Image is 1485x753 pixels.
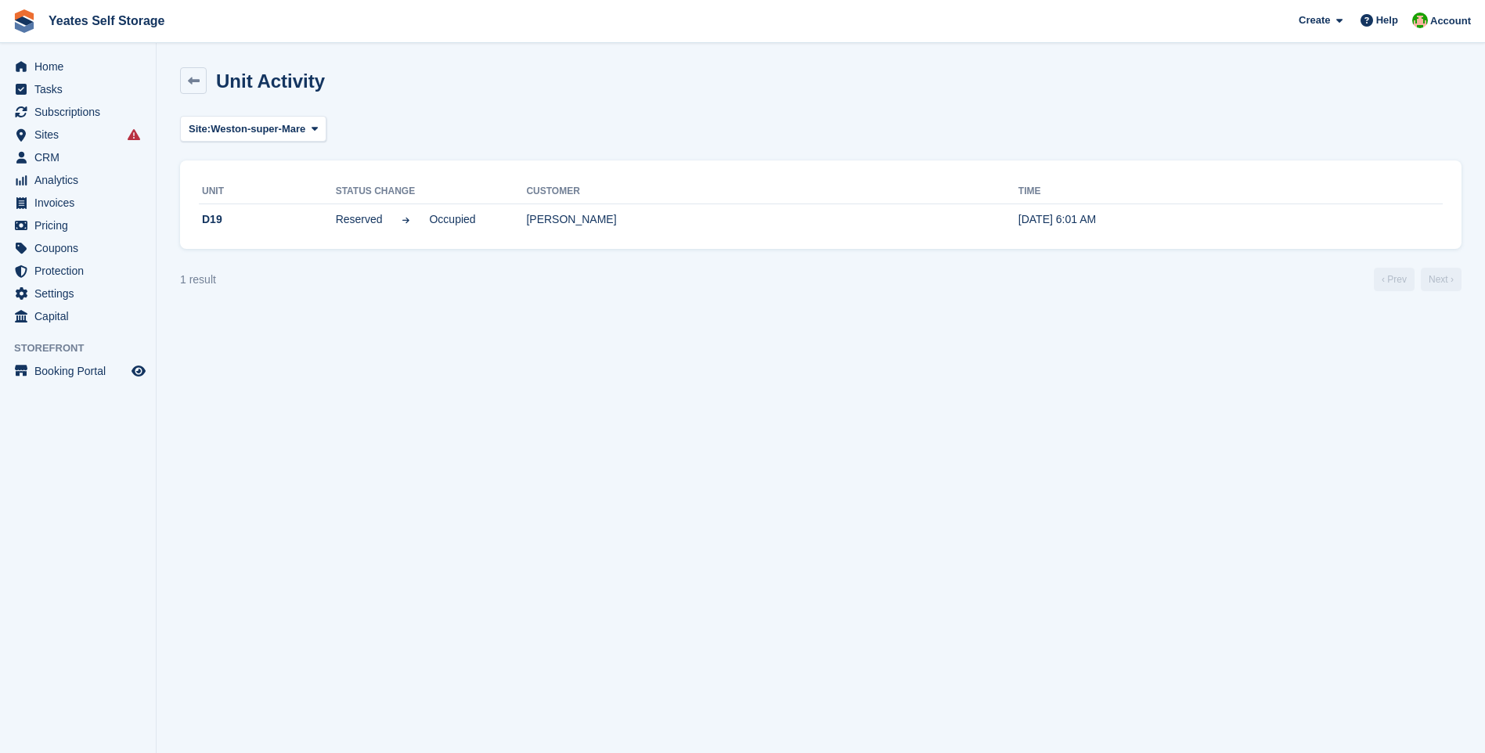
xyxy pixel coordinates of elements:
time: 2025-09-21 05:01:13 UTC [1018,213,1096,225]
span: Invoices [34,192,128,214]
span: Help [1376,13,1398,28]
a: menu [8,214,148,236]
button: Site: Weston-super-Mare [180,116,326,142]
span: Coupons [34,237,128,259]
span: Settings [34,283,128,304]
span: Site: [189,121,211,137]
a: menu [8,305,148,327]
span: Tasks [34,78,128,100]
a: menu [8,78,148,100]
a: Preview store [129,362,148,380]
h1: Unit Activity [216,70,325,92]
i: Smart entry sync failures have occurred [128,128,140,141]
img: Angela Field [1412,13,1428,28]
span: Weston-super-Mare [211,121,305,137]
a: menu [8,124,148,146]
span: CRM [34,146,128,168]
td: D19 [199,204,336,236]
span: Protection [34,260,128,282]
div: 1 result [180,272,216,288]
th: Status change [336,179,527,204]
td: [PERSON_NAME] [526,204,1018,236]
a: menu [8,56,148,77]
span: Home [34,56,128,77]
a: Previous [1374,268,1415,291]
span: Sites [34,124,128,146]
span: Subscriptions [34,101,128,123]
span: Account [1430,13,1471,29]
span: Reserved [336,211,383,228]
span: Booking Portal [34,360,128,382]
a: menu [8,360,148,382]
nav: Page [1371,268,1465,291]
a: menu [8,169,148,191]
span: Occupied [429,211,476,228]
th: Time [1018,179,1443,204]
span: Create [1299,13,1330,28]
a: menu [8,260,148,282]
span: Pricing [34,214,128,236]
a: menu [8,237,148,259]
a: Yeates Self Storage [42,8,171,34]
th: Customer [526,179,1018,204]
span: Analytics [34,169,128,191]
a: Next [1421,268,1462,291]
span: Storefront [14,340,156,356]
span: Capital [34,305,128,327]
a: menu [8,101,148,123]
img: stora-icon-8386f47178a22dfd0bd8f6a31ec36ba5ce8667c1dd55bd0f319d3a0aa187defe.svg [13,9,36,33]
a: menu [8,146,148,168]
a: menu [8,192,148,214]
a: menu [8,283,148,304]
th: Unit [199,179,336,204]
